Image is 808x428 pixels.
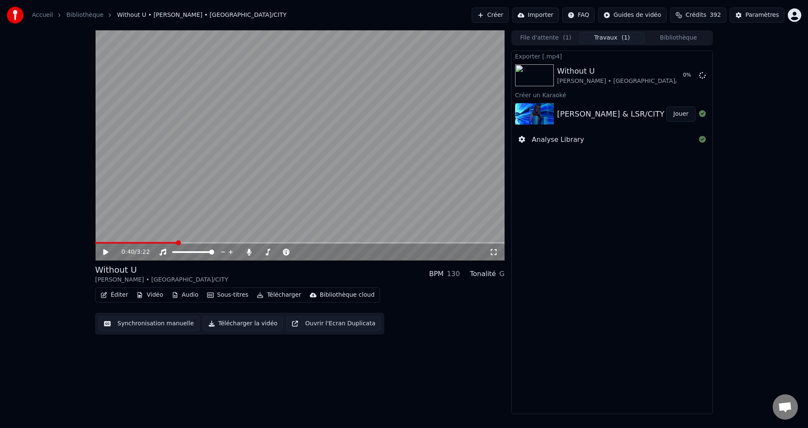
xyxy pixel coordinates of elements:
[670,8,726,23] button: Crédits392
[122,248,135,256] span: 0:40
[204,289,252,301] button: Sous-titres
[133,289,166,301] button: Vidéo
[97,289,131,301] button: Éditer
[730,8,784,23] button: Paramètres
[512,51,712,61] div: Exporter [.mp4]
[710,11,721,19] span: 392
[513,32,579,44] button: File d'attente
[98,316,199,331] button: Synchronisation manuelle
[683,72,696,79] div: 0 %
[472,8,509,23] button: Créer
[122,248,142,256] div: /
[499,269,504,279] div: G
[512,8,559,23] button: Importer
[579,32,646,44] button: Travaux
[203,316,283,331] button: Télécharger la vidéo
[137,248,150,256] span: 3:22
[562,8,595,23] button: FAQ
[95,264,228,276] div: Without U
[7,7,24,24] img: youka
[320,291,375,299] div: Bibliothèque cloud
[95,276,228,284] div: [PERSON_NAME] • [GEOGRAPHIC_DATA]/CITY
[512,90,712,100] div: Créer un Karaoké
[117,11,287,19] span: Without U • [PERSON_NAME] • [GEOGRAPHIC_DATA]/CITY
[563,34,571,42] span: ( 1 )
[286,316,381,331] button: Ouvrir l'Ecran Duplicata
[168,289,202,301] button: Audio
[666,106,696,122] button: Jouer
[429,269,444,279] div: BPM
[598,8,667,23] button: Guides de vidéo
[622,34,630,42] span: ( 1 )
[447,269,460,279] div: 130
[66,11,104,19] a: Bibliothèque
[773,394,798,420] div: Ouvrir le chat
[686,11,706,19] span: Crédits
[557,65,690,77] div: Without U
[470,269,496,279] div: Tonalité
[532,135,584,145] div: Analyse Library
[745,11,779,19] div: Paramètres
[32,11,287,19] nav: breadcrumb
[557,108,710,120] div: [PERSON_NAME] & LSR/CITY - Without U
[32,11,53,19] a: Accueil
[557,77,690,85] div: [PERSON_NAME] • [GEOGRAPHIC_DATA]/CITY
[253,289,304,301] button: Télécharger
[645,32,712,44] button: Bibliothèque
